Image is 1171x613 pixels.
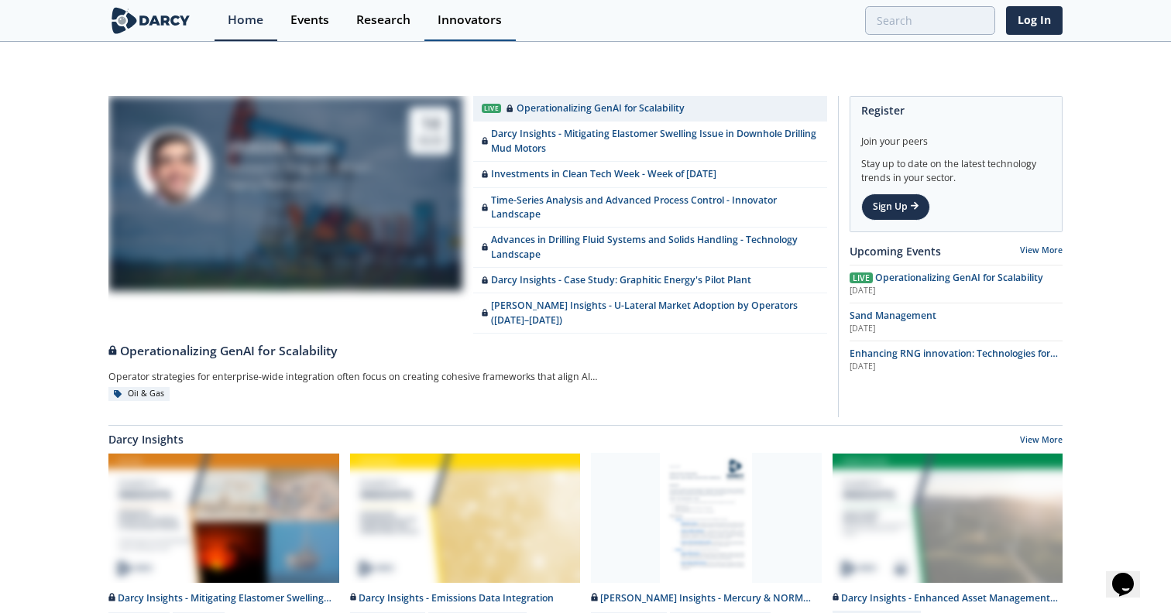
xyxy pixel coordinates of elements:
div: Research Program Director - O&G / Sustainability [228,159,382,177]
div: Events [290,14,329,26]
div: Home [228,14,263,26]
a: Darcy Insights [108,431,184,447]
div: Research [356,14,410,26]
a: Enhancing RNG innovation: Technologies for Sustainable Energy [DATE] [850,347,1063,373]
a: [PERSON_NAME] Insights - U-Lateral Market Adoption by Operators ([DATE]–[DATE]) [473,293,827,334]
div: Darcy Insights - Emissions Data Integration [350,591,581,605]
div: [DATE] [850,323,1063,335]
a: Sand Management [DATE] [850,309,1063,335]
a: Investments in Clean Tech Week - Week of [DATE] [473,162,827,187]
div: Live [482,104,502,114]
div: Register [861,97,1051,124]
a: Sami Sultan [PERSON_NAME] Research Program Director - O&G / Sustainability Darcy Partners 14 Aug [108,96,462,334]
a: Darcy Insights - Case Study: Graphitic Energy's Pilot Plant [473,268,827,293]
a: Advances in Drilling Fluid Systems and Solids Handling - Technology Landscape [473,228,827,268]
span: Enhancing RNG innovation: Technologies for Sustainable Energy [850,347,1058,374]
div: Operator strategies for enterprise-wide integration often focus on creating cohesive frameworks t... [108,365,629,387]
div: Aug [418,133,443,149]
div: 14 [418,113,443,133]
input: Advanced Search [865,6,995,35]
a: Darcy Insights - Mitigating Elastomer Swelling Issue in Downhole Drilling Mud Motors [473,122,827,162]
div: Join your peers [861,124,1051,149]
img: Sami Sultan [136,128,211,204]
a: Sign Up [861,193,930,220]
a: View More [1020,434,1063,448]
div: Operationalizing GenAI for Scalability [507,101,684,115]
div: [DATE] [850,361,1063,373]
div: Oil & Gas [108,387,170,401]
img: logo-wide.svg [108,7,193,34]
div: Stay up to date on the latest technology trends in your sector. [861,149,1051,185]
span: Sand Management [850,309,936,322]
iframe: chat widget [1106,551,1156,598]
div: Darcy Insights - Mitigating Elastomer Swelling Issue in Downhole Drilling Mud Motors [108,591,339,605]
a: Live Operationalizing GenAI for Scalability [DATE] [850,271,1063,297]
span: Operationalizing GenAI for Scalability [875,271,1043,284]
a: Operationalizing GenAI for Scalability [108,334,827,360]
a: Time-Series Analysis and Advanced Process Control - Innovator Landscape [473,188,827,228]
a: Upcoming Events [850,243,941,259]
div: [PERSON_NAME] Insights - Mercury & NORM Detection and [MEDICAL_DATA] [591,591,822,605]
div: [PERSON_NAME] [228,138,382,158]
div: Innovators [438,14,502,26]
a: View More [1020,245,1063,255]
div: Darcy Partners [228,176,382,195]
div: [DATE] [850,285,1063,297]
span: Live [850,272,873,283]
div: Operationalizing GenAI for Scalability [108,342,827,361]
a: Log In [1006,6,1063,35]
a: Live Operationalizing GenAI for Scalability [473,96,827,122]
div: Darcy Insights - Enhanced Asset Management (O&M) for Onshore Wind Farms [833,591,1063,605]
